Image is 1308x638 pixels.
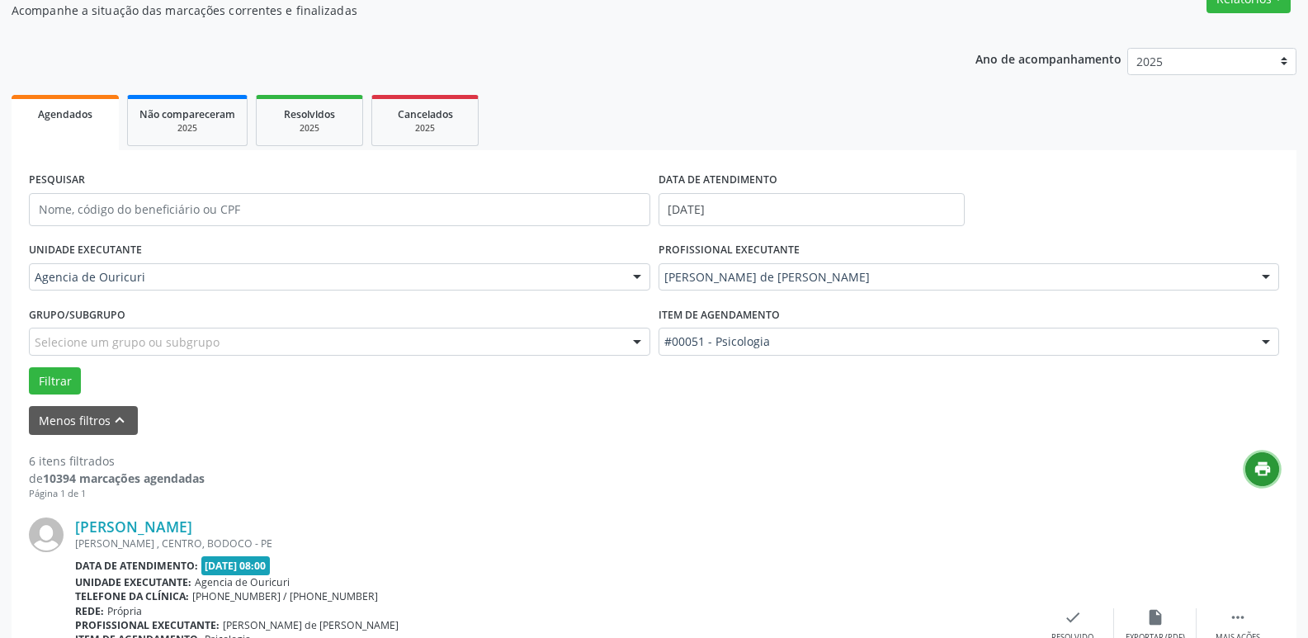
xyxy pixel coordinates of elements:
[975,48,1121,69] p: Ano de acompanhamento
[111,411,129,429] i: keyboard_arrow_up
[75,517,192,536] a: [PERSON_NAME]
[29,302,125,328] label: Grupo/Subgrupo
[1254,460,1272,478] i: print
[75,575,191,589] b: Unidade executante:
[659,302,780,328] label: Item de agendamento
[384,122,466,135] div: 2025
[75,536,1032,551] div: [PERSON_NAME] , CENTRO, BODOCO - PE
[268,122,351,135] div: 2025
[43,470,205,486] strong: 10394 marcações agendadas
[223,618,399,632] span: [PERSON_NAME] de [PERSON_NAME]
[1229,608,1247,626] i: 
[35,269,616,286] span: Agencia de Ouricuri
[664,269,1246,286] span: [PERSON_NAME] de [PERSON_NAME]
[398,107,453,121] span: Cancelados
[29,487,205,501] div: Página 1 de 1
[75,604,104,618] b: Rede:
[29,193,650,226] input: Nome, código do beneficiário ou CPF
[192,589,378,603] span: [PHONE_NUMBER] / [PHONE_NUMBER]
[29,452,205,470] div: 6 itens filtrados
[12,2,911,19] p: Acompanhe a situação das marcações correntes e finalizadas
[1146,608,1164,626] i: insert_drive_file
[75,589,189,603] b: Telefone da clínica:
[29,367,81,395] button: Filtrar
[1245,452,1279,486] button: print
[195,575,290,589] span: Agencia de Ouricuri
[284,107,335,121] span: Resolvidos
[75,618,220,632] b: Profissional executante:
[29,168,85,193] label: PESQUISAR
[139,107,235,121] span: Não compareceram
[664,333,1246,350] span: #00051 - Psicologia
[75,559,198,573] b: Data de atendimento:
[107,604,142,618] span: Própria
[29,517,64,552] img: img
[35,333,220,351] span: Selecione um grupo ou subgrupo
[659,168,777,193] label: DATA DE ATENDIMENTO
[659,193,965,226] input: Selecione um intervalo
[139,122,235,135] div: 2025
[29,406,138,435] button: Menos filtroskeyboard_arrow_up
[38,107,92,121] span: Agendados
[1064,608,1082,626] i: check
[659,238,800,263] label: PROFISSIONAL EXECUTANTE
[201,556,271,575] span: [DATE] 08:00
[29,238,142,263] label: UNIDADE EXECUTANTE
[29,470,205,487] div: de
